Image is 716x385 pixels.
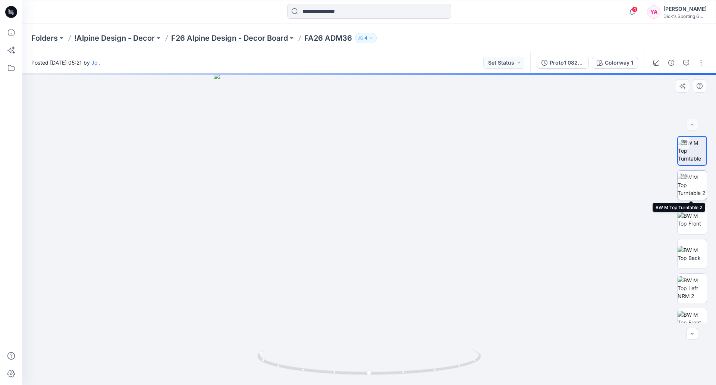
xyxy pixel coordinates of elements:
[678,311,707,334] img: BW M Top Front Chest
[304,33,352,43] p: FA26 ADM36
[592,57,638,69] button: Colorway 1
[31,33,58,43] a: Folders
[678,246,707,262] img: BW M Top Back
[678,276,707,300] img: BW M Top Left NRM 2
[31,59,100,66] span: Posted [DATE] 05:21 by
[355,33,377,43] button: 4
[647,5,660,19] div: YA
[665,57,677,69] button: Details
[74,33,155,43] a: !Alpine Design - Decor
[537,57,589,69] button: Proto1 082225
[550,59,584,67] div: Proto1 082225
[678,173,707,197] img: BW M Top Turntable 2
[605,59,633,67] div: Colorway 1
[364,34,367,42] p: 4
[678,139,706,162] img: BW M Top Turntable
[91,59,100,66] a: Jo .
[171,33,288,43] a: F26 Alpine Design - Decor Board
[678,212,707,227] img: BW M Top Front
[663,13,707,19] div: Dick's Sporting G...
[632,6,638,12] span: 4
[663,4,707,13] div: [PERSON_NAME]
